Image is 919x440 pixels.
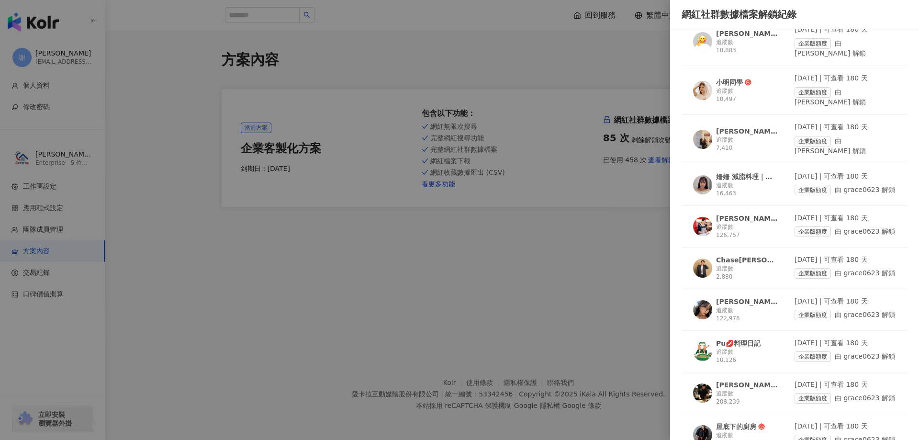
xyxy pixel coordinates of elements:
[693,32,712,51] img: KOL Avatar
[693,217,712,236] img: KOL Avatar
[795,38,831,49] span: 企業版額度
[716,78,743,87] div: 小明同學
[716,214,778,223] div: [PERSON_NAME]生活美食料理
[795,136,896,156] div: 由 [PERSON_NAME] 解鎖
[795,351,831,362] span: 企業版額度
[716,223,778,239] div: 追蹤數 126,757
[716,297,778,306] div: [PERSON_NAME]
[795,393,896,404] div: 由 grace0623 解鎖
[693,175,712,194] img: KOL Avatar
[693,130,712,149] img: KOL Avatar
[682,297,908,331] a: KOL Avatar[PERSON_NAME]追蹤數 122,976[DATE] | 可查看 180 天企業版額度由 grace0623 解鎖
[716,29,778,38] div: [PERSON_NAME]
[682,172,908,206] a: KOL Avatar姍姍 減脂料理｜氣炸鍋｜食譜分享追蹤數 16,463[DATE] | 可查看 180 天企業版額度由 grace0623 解鎖
[693,300,712,319] img: KOL Avatar
[795,87,896,107] div: 由 [PERSON_NAME] 解鎖
[693,342,712,361] img: KOL Avatar
[795,393,831,404] span: 企業版額度
[682,214,908,248] a: KOL Avatar[PERSON_NAME]生活美食料理追蹤數 126,757[DATE] | 可查看 180 天企業版額度由 grace0623 解鎖
[795,87,831,98] span: 企業版額度
[795,214,896,223] div: [DATE] | 可查看 180 天
[716,306,778,323] div: 追蹤數 122,976
[795,310,831,320] span: 企業版額度
[795,25,896,34] div: [DATE] | 可查看 180 天
[716,390,778,406] div: 追蹤數 208,239
[716,265,778,281] div: 追蹤數 2,880
[795,351,896,362] div: 由 grace0623 解鎖
[795,310,896,320] div: 由 grace0623 解鎖
[795,38,896,58] div: 由 [PERSON_NAME] 解鎖
[795,422,896,431] div: [DATE] | 可查看 180 天
[693,259,712,278] img: KOL Avatar
[795,185,896,195] div: 由 grace0623 解鎖
[795,226,831,237] span: 企業版額度
[716,348,778,364] div: 追蹤數 10,126
[693,81,712,100] img: KOL Avatar
[682,25,908,66] a: KOL Avatar[PERSON_NAME]追蹤數 18,883[DATE] | 可查看 180 天企業版額度由 [PERSON_NAME] 解鎖
[795,380,896,390] div: [DATE] | 可查看 180 天
[716,255,778,265] div: Chase[PERSON_NAME]林廚房｜懶人料理｜簡易食譜
[795,255,896,265] div: [DATE] | 可查看 180 天
[795,268,896,279] div: 由 grace0623 解鎖
[716,422,756,431] div: 屋底下的廚房
[716,380,778,390] div: [PERSON_NAME]星級料理廚房
[682,123,908,164] a: KOL Avatar[PERSON_NAME]追蹤數 7,410[DATE] | 可查看 180 天企業版額度由 [PERSON_NAME] 解鎖
[682,338,908,372] a: KOL AvatarPu💋料理日記追蹤數 10,126[DATE] | 可查看 180 天企業版額度由 grace0623 解鎖
[795,185,831,195] span: 企業版額度
[795,268,831,279] span: 企業版額度
[795,172,896,181] div: [DATE] | 可查看 180 天
[682,380,908,414] a: KOL Avatar[PERSON_NAME]星級料理廚房追蹤數 208,239[DATE] | 可查看 180 天企業版額度由 grace0623 解鎖
[795,123,896,132] div: [DATE] | 可查看 180 天
[693,384,712,403] img: KOL Avatar
[795,297,896,306] div: [DATE] | 可查看 180 天
[716,38,778,55] div: 追蹤數 18,883
[682,74,908,115] a: KOL Avatar小明同學追蹤數 10,497[DATE] | 可查看 180 天企業版額度由 [PERSON_NAME] 解鎖
[682,255,908,289] a: KOL AvatarChase[PERSON_NAME]林廚房｜懶人料理｜簡易食譜追蹤數 2,880[DATE] | 可查看 180 天企業版額度由 grace0623 解鎖
[716,338,761,348] div: Pu💋料理日記
[716,87,778,103] div: 追蹤數 10,497
[716,126,778,136] div: [PERSON_NAME]
[716,136,778,152] div: 追蹤數 7,410
[795,338,896,348] div: [DATE] | 可查看 180 天
[795,136,831,147] span: 企業版額度
[795,74,896,83] div: [DATE] | 可查看 180 天
[795,226,896,237] div: 由 grace0623 解鎖
[716,181,778,198] div: 追蹤數 16,463
[682,8,908,21] div: 網紅社群數據檔案解鎖紀錄
[716,172,778,181] div: 姍姍 減脂料理｜氣炸鍋｜食譜分享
